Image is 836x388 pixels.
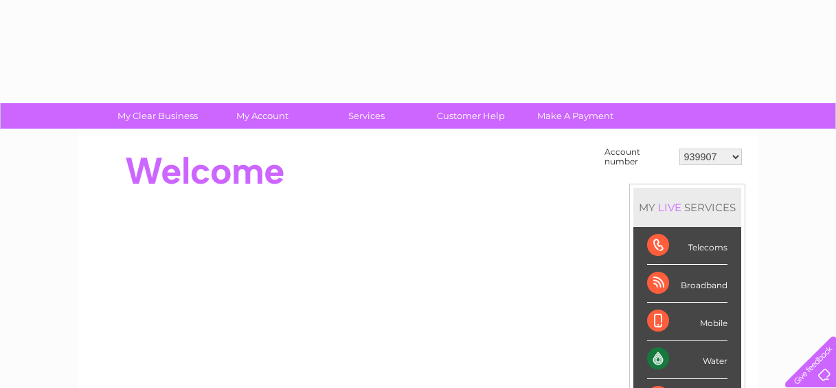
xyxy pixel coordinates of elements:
a: My Clear Business [101,103,214,129]
a: My Account [205,103,319,129]
div: MY SERVICES [633,188,741,227]
td: Account number [601,144,676,170]
div: Telecoms [647,227,727,265]
a: Customer Help [414,103,528,129]
div: LIVE [655,201,684,214]
a: Services [310,103,423,129]
div: Broadband [647,265,727,303]
div: Mobile [647,303,727,341]
a: Make A Payment [519,103,632,129]
div: Water [647,341,727,378]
